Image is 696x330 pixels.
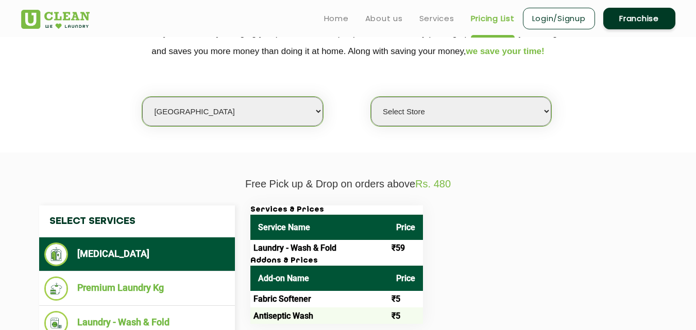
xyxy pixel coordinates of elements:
[365,12,403,25] a: About us
[603,8,675,29] a: Franchise
[44,242,230,266] li: [MEDICAL_DATA]
[250,215,388,240] th: Service Name
[388,291,423,307] td: ₹5
[44,276,230,301] li: Premium Laundry Kg
[44,276,69,301] img: Premium Laundry Kg
[388,266,423,291] th: Price
[471,12,515,25] a: Pricing List
[388,215,423,240] th: Price
[250,205,423,215] h3: Services & Prices
[250,240,388,256] td: Laundry - Wash & Fold
[250,307,388,324] td: Antiseptic Wash
[388,307,423,324] td: ₹5
[21,178,675,190] p: Free Pick up & Drop on orders above
[466,46,545,56] span: we save your time!
[39,205,235,237] h4: Select Services
[250,291,388,307] td: Fabric Softener
[523,8,595,29] a: Login/Signup
[419,12,454,25] a: Services
[250,256,423,266] h3: Addons & Prices
[21,24,675,60] p: We make Laundry affordable by charging you per kilo and not per piece. Our monthly package pricin...
[250,266,388,291] th: Add-on Name
[21,10,90,29] img: UClean Laundry and Dry Cleaning
[324,12,349,25] a: Home
[415,178,451,189] span: Rs. 480
[388,240,423,256] td: ₹59
[44,242,69,266] img: Dry Cleaning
